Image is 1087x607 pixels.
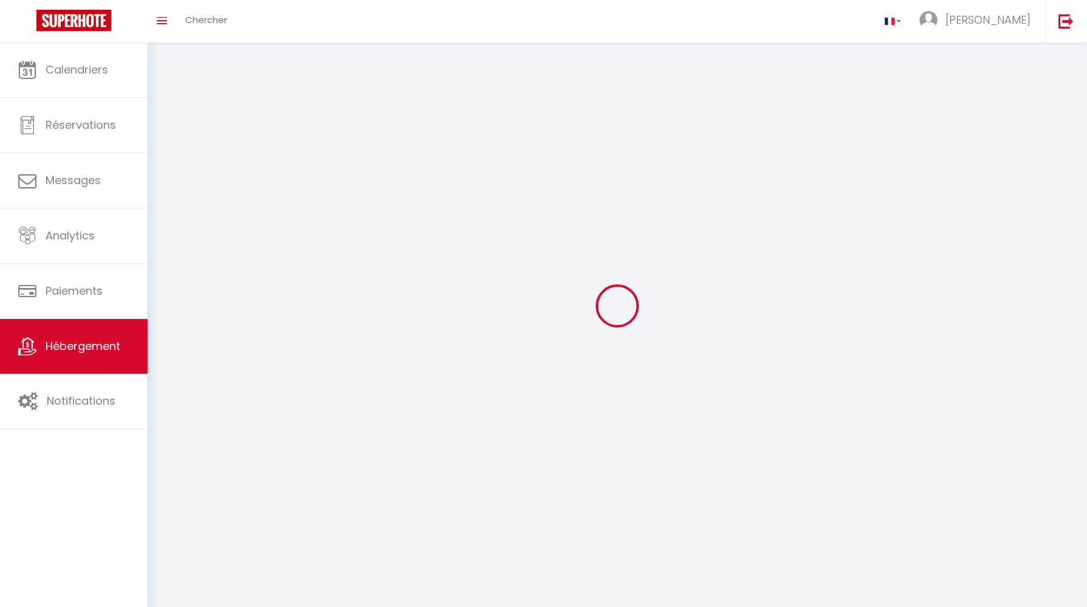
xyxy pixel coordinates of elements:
span: [PERSON_NAME] [946,12,1031,27]
span: Calendriers [46,62,108,77]
img: ... [919,11,938,29]
span: Hébergement [46,338,120,354]
span: Analytics [46,228,95,243]
span: Paiements [46,283,103,298]
img: logout [1058,13,1074,29]
span: Messages [46,173,101,188]
button: Ouvrir le widget de chat LiveChat [10,5,46,41]
span: Chercher [185,13,227,26]
span: Réservations [46,117,116,132]
span: Notifications [47,393,115,408]
img: Super Booking [36,10,111,31]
